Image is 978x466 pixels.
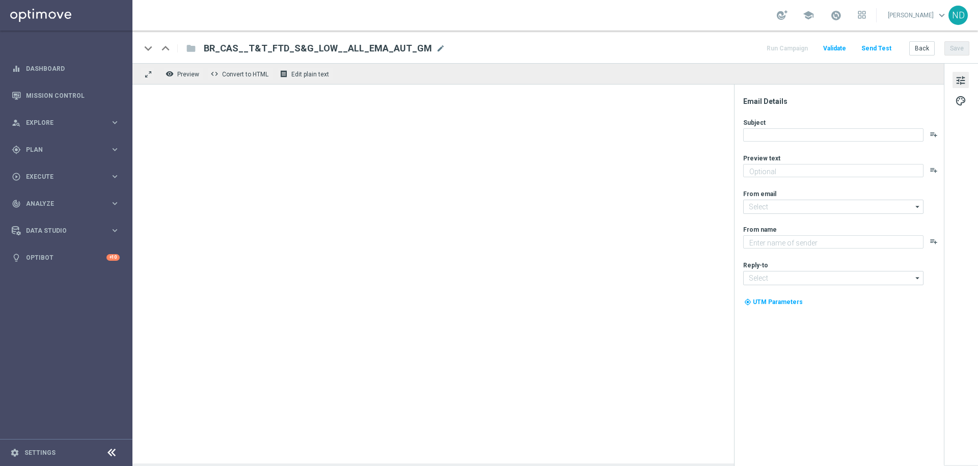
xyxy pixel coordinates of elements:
[11,227,120,235] button: Data Studio keyboard_arrow_right
[12,244,120,271] div: Optibot
[753,298,803,306] span: UTM Parameters
[930,130,938,139] button: playlist_add
[948,6,968,25] div: ND
[955,94,966,107] span: palette
[823,45,846,52] span: Validate
[26,201,110,207] span: Analyze
[936,10,947,21] span: keyboard_arrow_down
[12,145,21,154] i: gps_fixed
[12,226,110,235] div: Data Studio
[743,271,923,285] input: Select
[743,261,768,269] label: Reply-to
[204,42,432,54] span: BR_CAS__T&T_FTD_S&G_LOW__ALL_EMA_AUT_GM
[743,200,923,214] input: Select
[163,67,204,80] button: remove_red_eye Preview
[210,70,219,78] span: code
[177,71,199,78] span: Preview
[26,82,120,109] a: Mission Control
[744,298,751,306] i: my_location
[10,448,19,457] i: settings
[743,97,943,106] div: Email Details
[11,200,120,208] button: track_changes Analyze keyboard_arrow_right
[26,55,120,82] a: Dashboard
[12,64,21,73] i: equalizer
[24,450,56,456] a: Settings
[26,244,106,271] a: Optibot
[12,145,110,154] div: Plan
[11,173,120,181] button: play_circle_outline Execute keyboard_arrow_right
[277,67,334,80] button: receipt Edit plain text
[208,67,273,80] button: code Convert to HTML
[822,42,848,56] button: Validate
[291,71,329,78] span: Edit plain text
[166,70,174,78] i: remove_red_eye
[110,172,120,181] i: keyboard_arrow_right
[110,145,120,154] i: keyboard_arrow_right
[11,146,120,154] button: gps_fixed Plan keyboard_arrow_right
[26,147,110,153] span: Plan
[222,71,268,78] span: Convert to HTML
[913,271,923,285] i: arrow_drop_down
[930,166,938,174] button: playlist_add
[12,118,21,127] i: person_search
[106,254,120,261] div: +10
[12,199,21,208] i: track_changes
[11,65,120,73] button: equalizer Dashboard
[743,226,777,234] label: From name
[12,172,110,181] div: Execute
[930,237,938,245] button: playlist_add
[743,154,780,162] label: Preview text
[110,199,120,208] i: keyboard_arrow_right
[887,8,948,23] a: [PERSON_NAME]keyboard_arrow_down
[953,72,969,88] button: tune
[11,92,120,100] button: Mission Control
[12,82,120,109] div: Mission Control
[110,118,120,127] i: keyboard_arrow_right
[12,55,120,82] div: Dashboard
[955,74,966,87] span: tune
[909,41,935,56] button: Back
[743,119,766,127] label: Subject
[743,296,804,308] button: my_location UTM Parameters
[743,190,776,198] label: From email
[11,119,120,127] button: person_search Explore keyboard_arrow_right
[12,172,21,181] i: play_circle_outline
[110,226,120,235] i: keyboard_arrow_right
[803,10,814,21] span: school
[12,118,110,127] div: Explore
[280,70,288,78] i: receipt
[11,254,120,262] button: lightbulb Optibot +10
[913,200,923,213] i: arrow_drop_down
[436,44,445,53] span: mode_edit
[860,42,893,56] button: Send Test
[953,92,969,108] button: palette
[26,120,110,126] span: Explore
[944,41,969,56] button: Save
[12,253,21,262] i: lightbulb
[12,199,110,208] div: Analyze
[26,174,110,180] span: Execute
[26,228,110,234] span: Data Studio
